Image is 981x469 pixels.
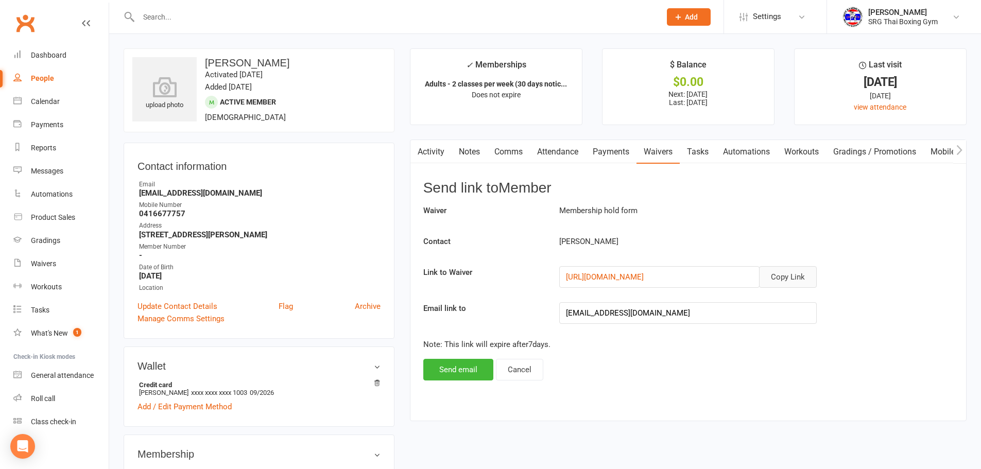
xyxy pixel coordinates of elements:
div: General attendance [31,371,94,379]
span: xxxx xxxx xxxx 1003 [191,389,247,396]
button: Copy Link [759,266,817,288]
strong: [STREET_ADDRESS][PERSON_NAME] [139,230,381,239]
a: Automations [13,183,109,206]
a: Messages [13,160,109,183]
div: Payments [31,120,63,129]
div: [DATE] [804,77,957,88]
div: [PERSON_NAME] [552,235,870,248]
div: [DATE] [804,90,957,101]
button: Send email [423,359,493,380]
li: [PERSON_NAME] [137,379,381,398]
button: Cancel [496,359,543,380]
label: Email link to [416,302,552,315]
a: People [13,67,109,90]
strong: Adults - 2 classes per week (30 days notic... [425,80,567,88]
div: Open Intercom Messenger [10,434,35,459]
div: Address [139,221,381,231]
div: What's New [31,329,68,337]
p: Note: This link will expire after 7 days. [423,338,953,351]
a: Gradings [13,229,109,252]
time: Activated [DATE] [205,70,263,79]
strong: [DATE] [139,271,381,281]
a: Waivers [636,140,680,164]
div: Waivers [31,259,56,268]
a: Workouts [13,275,109,299]
a: Calendar [13,90,109,113]
strong: 0416677757 [139,209,381,218]
label: Link to Waiver [416,266,552,279]
h3: Wallet [137,360,381,372]
div: upload photo [132,77,197,111]
a: Clubworx [12,10,38,36]
div: Messages [31,167,63,175]
a: Waivers [13,252,109,275]
a: Product Sales [13,206,109,229]
a: Manage Comms Settings [137,312,225,325]
a: [URL][DOMAIN_NAME] [566,272,644,282]
div: Tasks [31,306,49,314]
span: 1 [73,328,81,337]
h3: Membership [137,448,381,460]
span: Active member [220,98,276,106]
i: ✓ [466,60,473,70]
div: $0.00 [612,77,765,88]
div: Automations [31,190,73,198]
a: Payments [586,140,636,164]
strong: [EMAIL_ADDRESS][DOMAIN_NAME] [139,188,381,198]
div: Mobile Number [139,200,381,210]
a: Tasks [680,140,716,164]
a: Class kiosk mode [13,410,109,433]
div: Last visit [859,58,902,77]
h3: Send link to Member [423,180,953,196]
h3: Contact information [137,157,381,172]
div: Calendar [31,97,60,106]
div: Date of Birth [139,263,381,272]
div: Membership hold form [552,204,870,217]
div: SRG Thai Boxing Gym [868,17,938,26]
label: Waiver [416,204,552,217]
p: Next: [DATE] Last: [DATE] [612,90,765,107]
span: Add [685,13,698,21]
div: Location [139,283,381,293]
div: Gradings [31,236,60,245]
div: $ Balance [670,58,707,77]
strong: Credit card [139,381,375,389]
a: General attendance kiosk mode [13,364,109,387]
a: Payments [13,113,109,136]
a: Dashboard [13,44,109,67]
a: Add / Edit Payment Method [137,401,232,413]
input: Search... [135,10,653,24]
a: Update Contact Details [137,300,217,312]
div: [PERSON_NAME] [868,8,938,17]
div: Email [139,180,381,189]
span: [DEMOGRAPHIC_DATA] [205,113,286,122]
span: Settings [753,5,781,28]
div: Roll call [31,394,55,403]
a: Mobile App [923,140,979,164]
strong: - [139,251,381,260]
a: Attendance [530,140,586,164]
a: Activity [410,140,452,164]
img: thumb_image1718682644.png [842,7,863,27]
a: Comms [487,140,530,164]
label: Contact [416,235,552,248]
button: Add [667,8,711,26]
div: People [31,74,54,82]
a: Roll call [13,387,109,410]
div: Reports [31,144,56,152]
h3: [PERSON_NAME] [132,57,386,68]
a: Notes [452,140,487,164]
a: Gradings / Promotions [826,140,923,164]
a: Flag [279,300,293,312]
a: Archive [355,300,381,312]
span: Does not expire [472,91,521,99]
a: view attendance [854,103,906,111]
time: Added [DATE] [205,82,252,92]
div: Member Number [139,242,381,252]
a: What's New1 [13,322,109,345]
a: Tasks [13,299,109,322]
span: 09/2026 [250,389,274,396]
div: Product Sales [31,213,75,221]
div: Dashboard [31,51,66,59]
div: Memberships [466,58,526,77]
